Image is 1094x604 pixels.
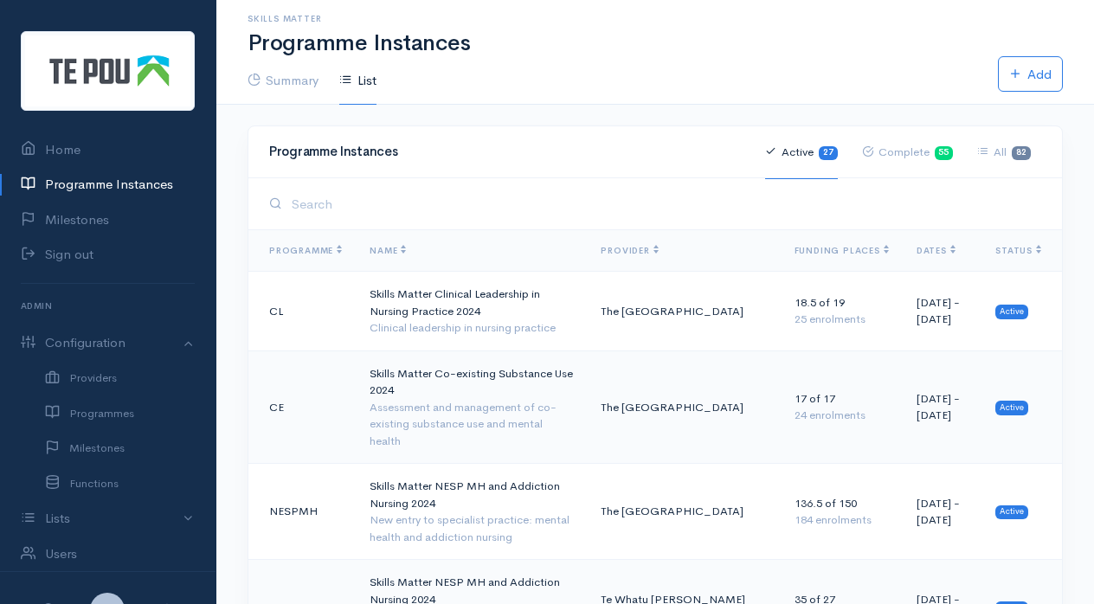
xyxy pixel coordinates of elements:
[903,464,981,560] td: [DATE] - [DATE]
[977,125,1031,179] a: All82
[917,245,956,256] span: Dates
[286,186,1041,222] input: Search
[587,272,780,351] td: The [GEOGRAPHIC_DATA]
[21,31,195,111] img: Te Pou
[781,464,903,560] td: 136.5 of 150
[370,399,573,450] div: Assessment and management of co-existing substance use and mental health
[269,245,342,256] span: Programme
[248,272,356,351] td: CL
[269,145,744,159] h4: Programme Instances
[795,245,889,256] span: Funding Places
[998,56,1063,93] a: Add
[995,245,1041,256] span: Status
[995,401,1028,414] span: Active
[795,407,889,424] div: 24 enrolments
[248,350,356,464] td: CE
[248,56,319,106] a: Summary
[765,125,838,179] a: Active27
[587,464,780,560] td: The [GEOGRAPHIC_DATA]
[370,319,573,337] div: Clinical leadership in nursing practice
[781,272,903,351] td: 18.5 of 19
[248,464,356,560] td: NESPMH
[356,272,587,351] td: Skills Matter Clinical Leadership in Nursing Practice 2024
[862,125,954,179] a: Complete55
[370,245,406,256] span: Name
[587,350,780,464] td: The [GEOGRAPHIC_DATA]
[1016,147,1026,157] b: 82
[938,147,949,157] b: 55
[370,511,573,545] div: New entry to specialist practice: mental health and addiction nursing
[248,14,1063,23] h6: Skills Matter
[339,56,376,106] a: List
[248,31,1063,56] h1: Programme Instances
[995,305,1028,318] span: Active
[356,464,587,560] td: Skills Matter NESP MH and Addiction Nursing 2024
[795,311,889,328] div: 25 enrolments
[781,350,903,464] td: 17 of 17
[903,272,981,351] td: [DATE] - [DATE]
[356,350,587,464] td: Skills Matter Co-existing Substance Use 2024
[601,245,658,256] span: Provider
[995,505,1028,519] span: Active
[21,294,195,318] h6: Admin
[823,147,833,157] b: 27
[903,350,981,464] td: [DATE] - [DATE]
[795,511,889,529] div: 184 enrolments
